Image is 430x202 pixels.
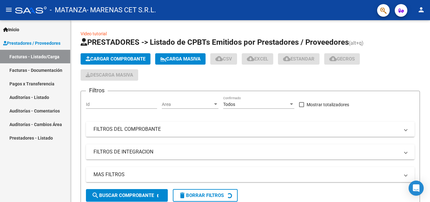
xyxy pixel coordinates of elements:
[81,31,107,36] a: Video tutorial
[86,122,415,137] mat-expansion-panel-header: FILTROS DEL COMPROBANTE
[86,144,415,159] mat-expansion-panel-header: FILTROS DE INTEGRACION
[178,192,186,199] mat-icon: delete
[81,69,138,81] button: Descarga Masiva
[81,53,150,65] button: Cargar Comprobante
[329,55,337,62] mat-icon: cloud_download
[173,189,238,202] button: Borrar Filtros
[247,55,254,62] mat-icon: cloud_download
[223,102,235,107] span: Todos
[86,86,108,95] h3: Filtros
[247,56,268,62] span: EXCEL
[278,53,320,65] button: Estandar
[215,55,223,62] mat-icon: cloud_download
[283,55,291,62] mat-icon: cloud_download
[324,53,360,65] button: Gecros
[162,102,213,107] span: Area
[329,56,355,62] span: Gecros
[87,3,156,17] span: - MARENAS CET S.R.L.
[215,56,232,62] span: CSV
[155,53,206,65] button: Carga Masiva
[5,6,13,14] mat-icon: menu
[92,193,154,198] span: Buscar Comprobante
[307,101,349,108] span: Mostrar totalizadores
[3,26,19,33] span: Inicio
[409,181,424,196] div: Open Intercom Messenger
[242,53,273,65] button: EXCEL
[93,171,399,178] mat-panel-title: MAS FILTROS
[81,69,138,81] app-download-masive: Descarga masiva de comprobantes (adjuntos)
[50,3,87,17] span: - MATANZA
[81,38,349,47] span: PRESTADORES -> Listado de CPBTs Emitidos por Prestadores / Proveedores
[86,56,145,62] span: Cargar Comprobante
[160,56,201,62] span: Carga Masiva
[93,126,399,133] mat-panel-title: FILTROS DEL COMPROBANTE
[3,40,60,47] span: Prestadores / Proveedores
[92,192,99,199] mat-icon: search
[178,193,224,198] span: Borrar Filtros
[86,167,415,182] mat-expansion-panel-header: MAS FILTROS
[349,40,364,46] span: (alt+q)
[283,56,314,62] span: Estandar
[86,189,168,202] button: Buscar Comprobante
[93,148,399,155] mat-panel-title: FILTROS DE INTEGRACION
[417,6,425,14] mat-icon: person
[86,72,133,78] span: Descarga Masiva
[210,53,237,65] button: CSV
